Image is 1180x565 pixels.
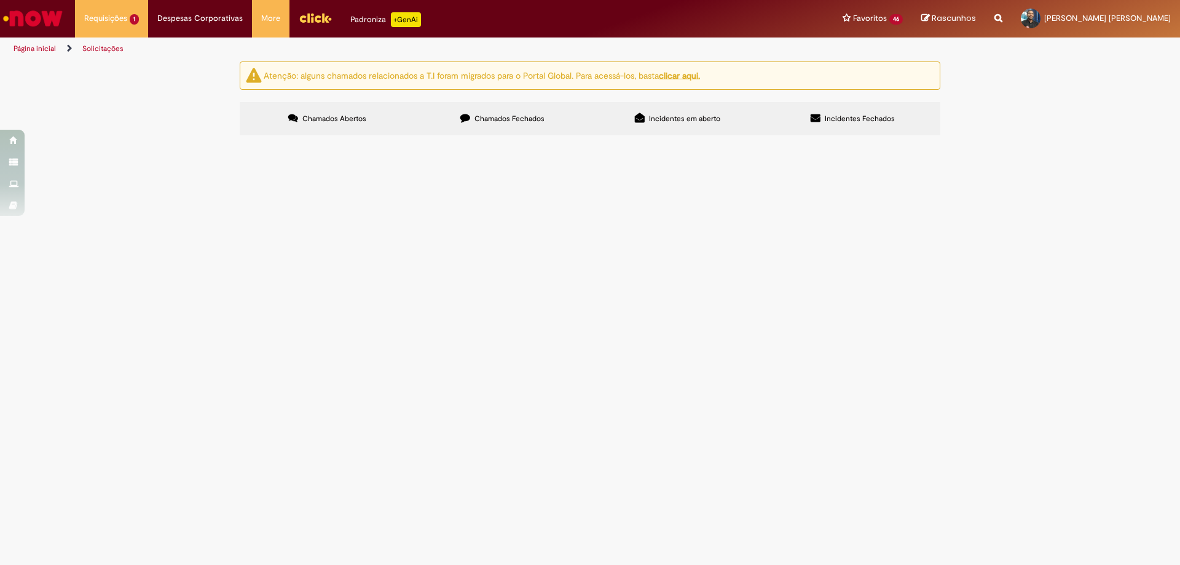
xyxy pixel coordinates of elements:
a: Página inicial [14,44,56,53]
span: Incidentes em aberto [649,114,720,124]
span: 1 [130,14,139,25]
span: Incidentes Fechados [825,114,895,124]
p: +GenAi [391,12,421,27]
span: More [261,12,280,25]
a: Solicitações [82,44,124,53]
a: clicar aqui. [659,69,700,81]
span: Requisições [84,12,127,25]
span: Chamados Fechados [474,114,545,124]
img: ServiceNow [1,6,65,31]
img: click_logo_yellow_360x200.png [299,9,332,27]
ng-bind-html: Atenção: alguns chamados relacionados a T.I foram migrados para o Portal Global. Para acessá-los,... [264,69,700,81]
span: 46 [889,14,903,25]
div: Padroniza [350,12,421,27]
span: Despesas Corporativas [157,12,243,25]
span: Favoritos [853,12,887,25]
span: Chamados Abertos [302,114,366,124]
ul: Trilhas de página [9,38,777,60]
span: Rascunhos [932,12,976,24]
a: Rascunhos [921,13,976,25]
span: [PERSON_NAME] [PERSON_NAME] [1044,13,1171,23]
